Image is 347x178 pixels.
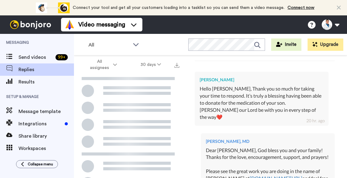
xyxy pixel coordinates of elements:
[18,132,74,140] span: Share library
[75,56,129,73] button: All assignees
[7,20,54,29] img: bj-logo-header-white.svg
[200,85,324,120] div: Hello [PERSON_NAME], Thank you so much for taking your time to respond. It’s truly a blessing hav...
[288,6,314,10] a: Connect now
[65,20,75,30] img: vm-color.svg
[18,54,53,61] span: Send videos
[18,145,74,152] span: Workspaces
[174,63,179,68] img: export.svg
[18,78,74,86] span: Results
[206,138,330,144] div: [PERSON_NAME], MD
[87,59,112,71] span: All assignees
[16,160,58,168] button: Collapse menu
[18,120,62,127] span: Integrations
[129,59,173,70] button: 30 days
[78,20,125,29] span: Video messaging
[18,108,74,115] span: Message template
[88,41,130,49] span: All
[308,38,343,51] button: Upgrade
[73,6,284,10] span: Connect your tool and get all your customers loading into a tasklist so you can send them a video...
[306,118,325,124] div: 20 hr. ago
[200,77,324,83] div: [PERSON_NAME]
[173,60,181,69] button: Export all results that match these filters now.
[36,2,70,13] div: animation
[271,38,301,51] button: Invite
[18,66,74,73] span: Replies
[28,162,53,167] span: Collapse menu
[55,54,68,60] div: 99 +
